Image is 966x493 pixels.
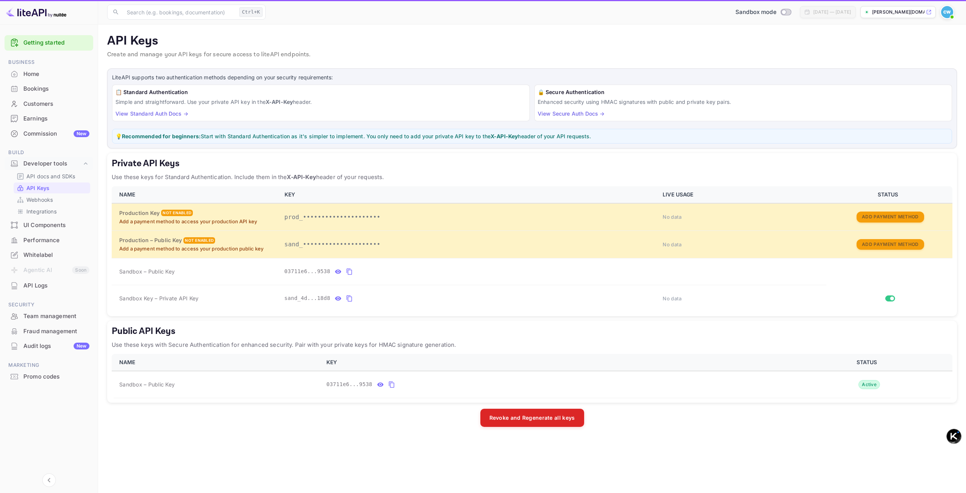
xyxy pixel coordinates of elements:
th: KEY [322,354,784,371]
div: Promo codes [23,372,89,381]
h6: 📋 Standard Authentication [115,88,526,96]
div: Commission [23,130,89,138]
p: API Keys [107,34,957,49]
button: Add Payment Method [857,212,924,223]
div: Not enabled [183,237,215,244]
table: public api keys table [112,354,952,398]
p: Add a payment method to access your production public key [119,245,275,253]
div: Not enabled [161,210,193,216]
input: Search (e.g. bookings, documentation) [122,5,236,20]
div: Audit logs [23,342,89,351]
p: sand_••••••••••••••••••••• [285,240,654,249]
div: Bookings [5,82,93,96]
p: Add a payment method to access your production API key [119,218,275,226]
p: API docs and SDKs [26,172,75,180]
a: Audit logsNew [5,339,93,353]
a: Getting started [23,39,89,47]
h5: Public API Keys [112,325,952,337]
div: API Logs [5,278,93,293]
span: 03711e6...9538 [326,380,372,388]
div: Earnings [5,111,93,126]
p: Use these keys with Secure Authentication for enhanced security. Pair with your private keys for ... [112,340,952,349]
a: Integrations [17,207,87,215]
strong: X-API-Key [491,133,518,139]
div: Performance [23,236,89,245]
button: Revoke and Regenerate all keys [480,409,584,427]
span: Build [5,148,93,157]
div: Developer tools [5,157,93,170]
a: Add Payment Method [857,213,924,220]
div: API Logs [23,281,89,290]
a: Add Payment Method [857,241,924,247]
span: No data [663,241,681,247]
a: Performance [5,233,93,247]
span: No data [663,214,681,220]
p: Enhanced security using HMAC signatures with public and private key pairs. [538,98,949,106]
div: Home [23,70,89,79]
a: Whitelabel [5,248,93,262]
a: API Logs [5,278,93,292]
span: No data [663,295,681,301]
strong: X-API-Key [266,99,293,105]
strong: Recommended for beginners: [122,133,201,139]
div: Home [5,67,93,82]
div: Earnings [23,114,89,123]
div: Switch to Production mode [732,8,794,17]
table: private api keys table [112,186,952,312]
div: CommissionNew [5,127,93,141]
p: [PERSON_NAME][DOMAIN_NAME]... [872,9,924,15]
h5: Private API Keys [112,158,952,170]
a: UI Components [5,218,93,232]
span: Sandbox mode [735,8,777,17]
a: Customers [5,97,93,111]
span: Sandbox – Public Key [119,267,175,275]
img: Chase Wallace [941,6,953,18]
th: NAME [112,354,322,371]
a: View Standard Auth Docs → [115,110,188,117]
div: New [74,130,89,137]
a: Home [5,67,93,81]
a: View Secure Auth Docs → [538,110,605,117]
th: NAME [112,186,280,203]
div: API docs and SDKs [14,171,90,182]
div: Team management [23,312,89,321]
div: Promo codes [5,369,93,384]
th: STATUS [826,186,952,203]
div: Developer tools [23,159,82,168]
a: Team management [5,309,93,323]
p: Simple and straightforward. Use your private API key in the header. [115,98,526,106]
button: Collapse navigation [42,473,56,487]
div: Active [858,380,880,389]
div: Webhooks [14,194,90,205]
th: KEY [280,186,658,203]
th: LIVE USAGE [658,186,826,203]
a: CommissionNew [5,127,93,141]
div: Fraud management [23,327,89,336]
div: Performance [5,233,93,248]
p: Use these keys for Standard Authentication. Include them in the header of your requests. [112,173,952,182]
a: Fraud management [5,324,93,338]
a: Earnings [5,111,93,125]
p: Integrations [26,207,57,215]
div: Whitelabel [23,251,89,260]
div: Getting started [5,35,93,51]
p: prod_••••••••••••••••••••• [285,213,654,222]
div: New [74,343,89,349]
span: Business [5,58,93,66]
img: LiteAPI logo [6,6,66,18]
div: UI Components [5,218,93,233]
h6: 🔒 Secure Authentication [538,88,949,96]
div: Integrations [14,206,90,217]
div: UI Components [23,221,89,230]
span: Sandbox Key – Private API Key [119,295,198,301]
button: Add Payment Method [857,239,924,250]
h6: Production Key [119,209,160,217]
span: 03711e6...9538 [285,267,331,275]
span: Sandbox – Public Key [119,380,175,388]
p: API Keys [26,184,49,192]
p: LiteAPI supports two authentication methods depending on your security requirements: [112,73,952,82]
a: API docs and SDKs [17,172,87,180]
